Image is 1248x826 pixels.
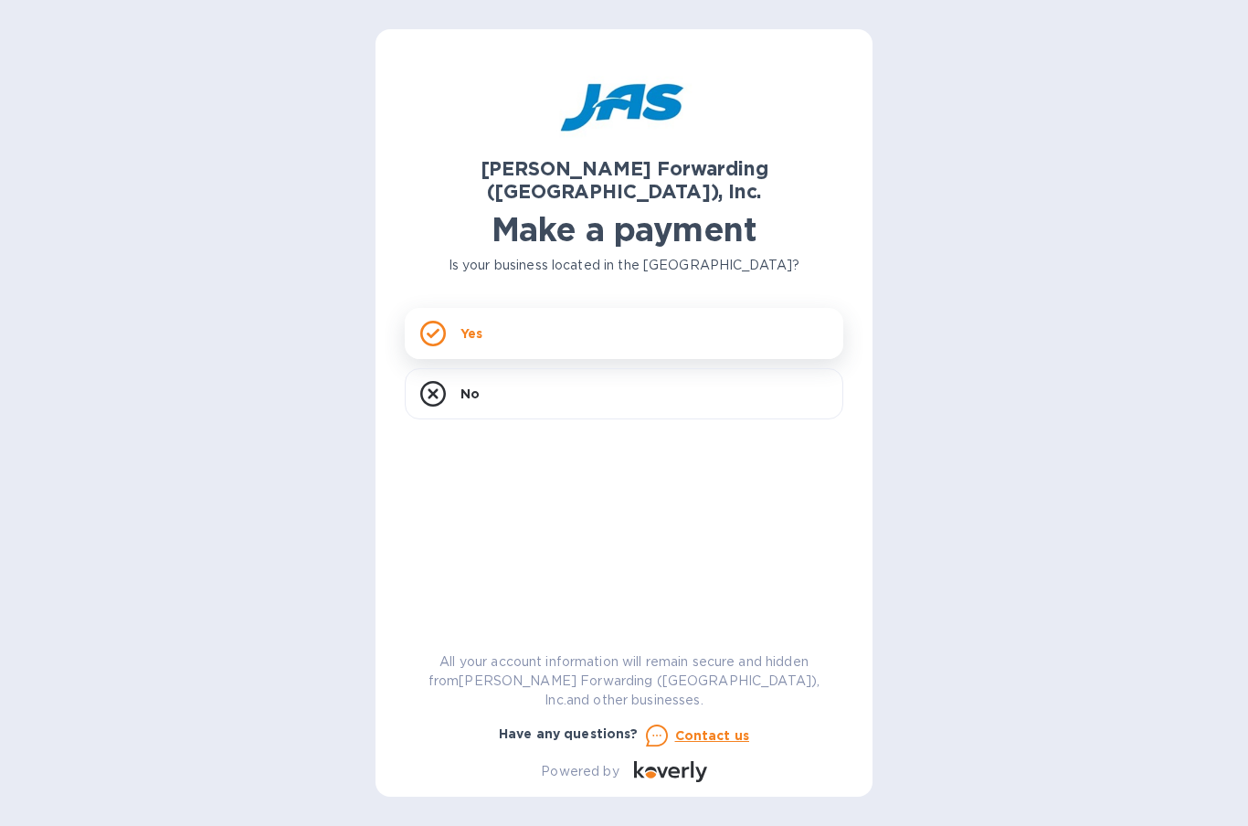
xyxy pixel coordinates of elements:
h1: Make a payment [405,210,843,249]
p: Powered by [541,762,619,781]
p: All your account information will remain secure and hidden from [PERSON_NAME] Forwarding ([GEOGRA... [405,652,843,710]
u: Contact us [675,728,750,743]
p: Yes [460,324,482,343]
b: Have any questions? [499,726,639,741]
p: Is your business located in the [GEOGRAPHIC_DATA]? [405,256,843,275]
b: [PERSON_NAME] Forwarding ([GEOGRAPHIC_DATA]), Inc. [481,157,768,203]
p: No [460,385,480,403]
